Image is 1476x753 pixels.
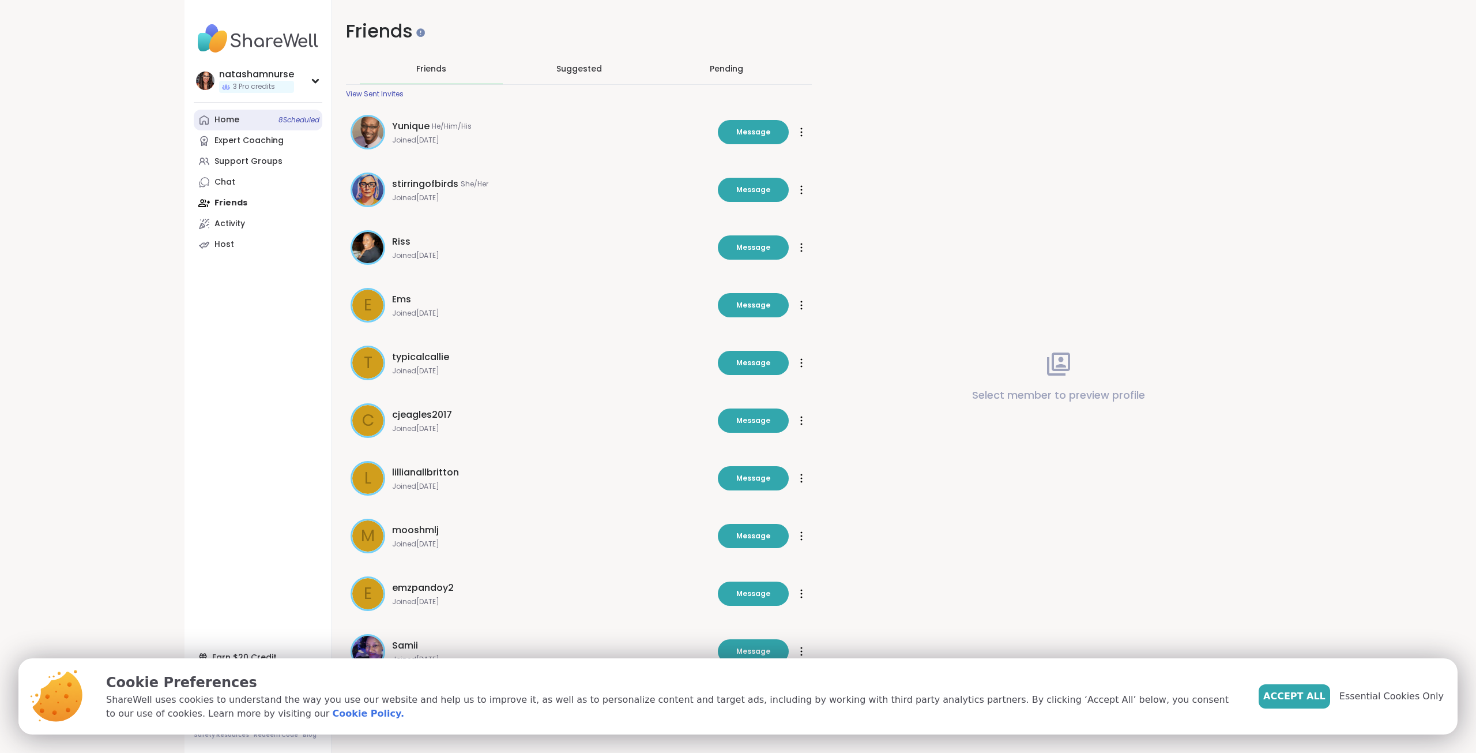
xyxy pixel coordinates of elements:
[392,309,711,318] span: Joined [DATE]
[364,351,372,375] span: t
[718,582,789,606] button: Message
[254,731,298,739] a: Redeem Code
[194,647,322,668] div: Earn $20 Credit
[392,408,452,422] span: cjeagles2017
[392,350,449,364] span: typicalcallie
[194,18,322,59] img: ShareWell Nav Logo
[106,672,1240,693] p: Cookie Preferences
[710,63,743,74] div: Pending
[718,178,789,202] button: Message
[214,218,245,230] div: Activity
[194,731,249,739] a: Safety Resources
[416,63,446,74] span: Friends
[214,114,239,126] div: Home
[718,524,789,548] button: Message
[392,136,711,145] span: Joined [DATE]
[556,63,602,74] span: Suggested
[392,597,711,606] span: Joined [DATE]
[106,693,1240,721] p: ShareWell uses cookies to understand the way you use our website and help us to improve it, as we...
[352,174,383,205] img: stirringofbirds
[219,68,294,81] div: natashamnurse
[361,524,375,548] span: m
[362,409,374,433] span: c
[718,235,789,260] button: Message
[392,293,411,306] span: Ems
[364,582,372,606] span: e
[718,120,789,144] button: Message
[416,28,425,37] iframe: Spotlight
[194,172,322,193] a: Chat
[214,156,283,167] div: Support Groups
[392,639,418,653] span: Samii
[194,234,322,255] a: Host
[736,358,770,368] span: Message
[333,707,404,721] a: Cookie Policy.
[194,130,322,151] a: Expert Coaching
[392,655,711,664] span: Joined [DATE]
[392,424,711,433] span: Joined [DATE]
[736,531,770,541] span: Message
[392,251,711,260] span: Joined [DATE]
[718,639,789,664] button: Message
[392,119,430,133] span: Yunique
[736,127,770,137] span: Message
[736,185,770,195] span: Message
[392,523,439,537] span: mooshmlj
[352,636,383,667] img: Samii
[392,466,459,479] span: lillianallbritton
[736,300,770,310] span: Message
[346,18,812,44] h1: Friends
[392,540,711,549] span: Joined [DATE]
[392,482,711,491] span: Joined [DATE]
[736,646,770,657] span: Message
[972,387,1145,403] p: Select member to preview profile
[392,366,711,376] span: Joined [DATE]
[392,581,454,595] span: emzpandoy2
[194,213,322,234] a: Activity
[392,235,411,249] span: Riss
[392,193,711,203] span: Joined [DATE]
[364,293,372,317] span: E
[352,117,383,148] img: Yunique
[718,351,789,375] button: Message
[736,589,770,599] span: Message
[196,72,214,90] img: natashamnurse
[278,115,319,125] span: 8 Scheduled
[233,82,275,92] span: 3 Pro credits
[461,179,488,189] span: She/Her
[214,239,234,250] div: Host
[346,89,404,99] div: View Sent Invites
[303,731,317,739] a: Blog
[214,135,284,147] div: Expert Coaching
[736,242,770,253] span: Message
[1259,684,1330,709] button: Accept All
[432,122,472,131] span: He/Him/His
[352,232,383,263] img: Riss
[194,151,322,172] a: Support Groups
[1339,690,1444,703] span: Essential Cookies Only
[194,110,322,130] a: Home8Scheduled
[718,466,789,490] button: Message
[718,409,789,433] button: Message
[214,177,235,188] div: Chat
[364,466,371,490] span: l
[718,293,789,317] button: Message
[1263,690,1326,703] span: Accept All
[736,473,770,484] span: Message
[392,177,458,191] span: stirringofbirds
[736,415,770,426] span: Message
